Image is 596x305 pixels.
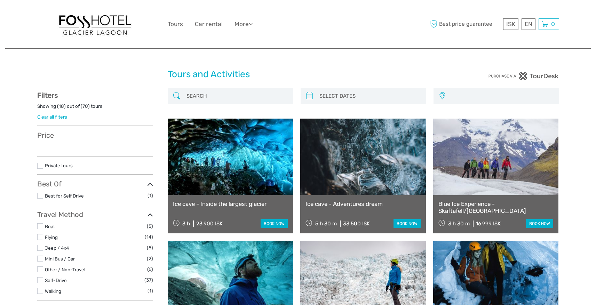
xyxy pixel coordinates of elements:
a: Clear all filters [37,114,67,120]
a: Ice cave - Adventures dream [305,200,421,207]
span: 3 h 30 m [448,220,470,227]
img: 1303-6910c56d-1cb8-4c54-b886-5f11292459f5_logo_big.jpg [57,12,133,37]
div: 33.500 ISK [343,220,370,227]
span: (37) [144,276,153,284]
span: 5 h 30 m [315,220,337,227]
h3: Best Of [37,180,153,188]
div: Showing ( ) out of ( ) tours [37,103,153,114]
input: SEARCH [184,90,290,102]
span: 0 [550,21,556,27]
span: (1) [148,192,153,200]
div: EN [522,18,535,30]
a: Ice cave - Inside the largest glacier [173,200,288,207]
a: Walking [45,288,61,294]
a: More [235,19,253,29]
span: 3 h [182,220,190,227]
a: Boat [45,224,55,229]
span: Best price guarantee [429,18,501,30]
div: 16.999 ISK [476,220,501,227]
label: 18 [59,103,64,110]
span: (5) [147,244,153,252]
h3: Travel Method [37,210,153,219]
a: Self-Drive [45,278,67,283]
a: Best for Self Drive [45,193,84,199]
a: Car rental [195,19,223,29]
strong: Filters [37,91,58,99]
span: ISK [506,21,515,27]
a: Mini Bus / Car [45,256,75,262]
a: book now [394,219,421,228]
span: (2) [147,255,153,263]
a: Jeep / 4x4 [45,245,69,251]
span: (6) [147,265,153,273]
a: Tours [168,19,183,29]
a: book now [526,219,553,228]
span: (5) [147,222,153,230]
input: SELECT DATES [317,90,423,102]
h1: Tours and Activities [168,69,429,80]
div: 23.900 ISK [196,220,223,227]
label: 70 [82,103,88,110]
span: (14) [145,233,153,241]
h3: Price [37,131,153,139]
a: Private tours [45,163,73,168]
a: Blue Ice Experience - Skaftafell/[GEOGRAPHIC_DATA] [438,200,554,215]
img: PurchaseViaTourDesk.png [488,72,559,80]
span: (1) [148,287,153,295]
a: Flying [45,234,58,240]
a: Other / Non-Travel [45,267,85,272]
a: book now [261,219,288,228]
